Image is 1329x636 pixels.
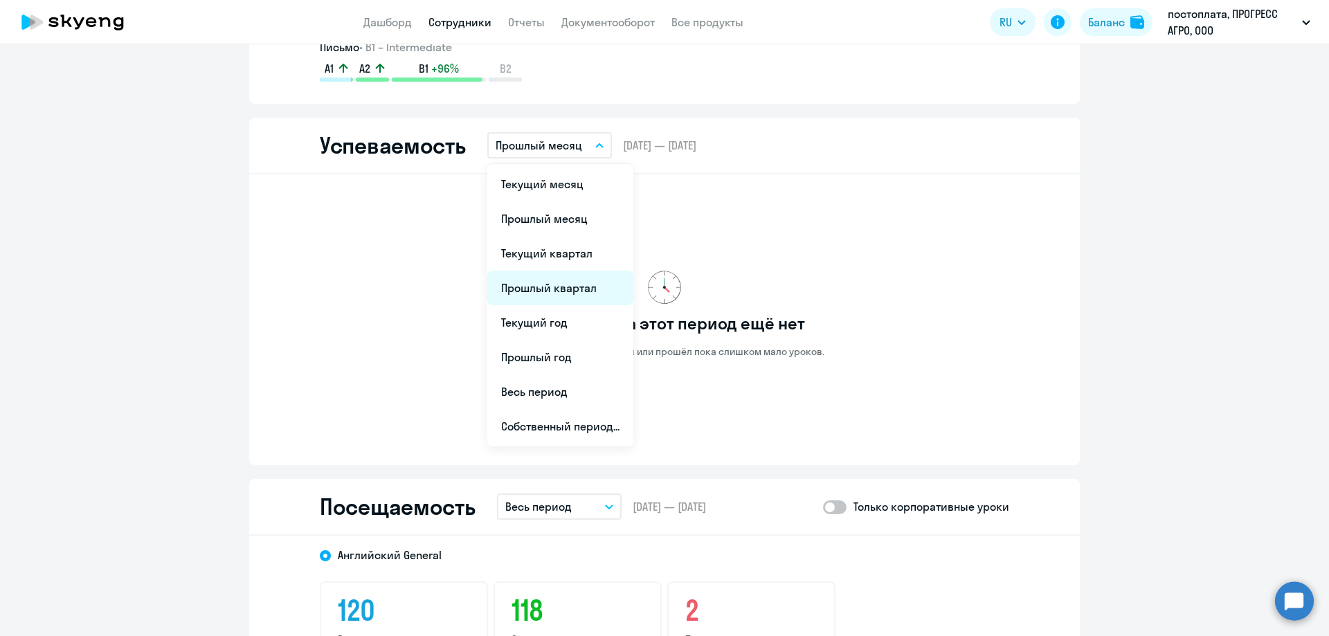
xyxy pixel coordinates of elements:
button: Весь период [497,493,622,520]
span: A2 [359,61,370,76]
button: RU [990,8,1036,36]
p: Только корпоративные уроки [853,498,1009,515]
span: • B1 – Intermediate [359,40,452,54]
a: Сотрудники [428,15,491,29]
h2: Успеваемость [320,131,465,159]
p: постоплата, ПРОГРЕСС АГРО, ООО [1168,6,1296,39]
button: постоплата, ПРОГРЕСС АГРО, ООО [1161,6,1317,39]
div: Баланс [1088,14,1125,30]
span: RU [1000,14,1012,30]
button: Балансbalance [1080,8,1152,36]
h3: 120 [338,594,470,627]
button: Прошлый месяц [487,132,612,158]
span: [DATE] — [DATE] [623,138,696,153]
p: Весь период [505,498,572,515]
span: A1 [325,61,334,76]
span: B1 [419,61,428,76]
a: Дашборд [363,15,412,29]
p: Сотрудник не начал занятия или прошёл пока слишком мало уроков. [505,345,824,358]
h2: Посещаемость [320,493,475,520]
img: balance [1130,15,1144,29]
h3: Письмо [320,39,1009,55]
a: Отчеты [508,15,545,29]
span: [DATE] — [DATE] [633,499,706,514]
a: Документооборот [561,15,655,29]
h3: 118 [512,594,644,627]
span: Английский General [338,547,442,563]
span: B2 [500,61,512,76]
img: no-data [648,271,681,304]
ul: RU [487,164,633,446]
span: +96% [431,61,459,76]
p: Прошлый месяц [496,137,582,154]
h3: 2 [685,594,817,627]
h3: Статистики за этот период ещё нет [524,312,804,334]
a: Все продукты [671,15,743,29]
